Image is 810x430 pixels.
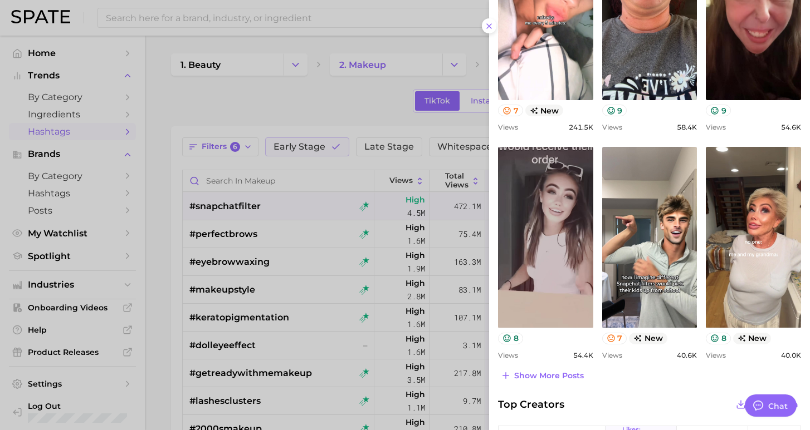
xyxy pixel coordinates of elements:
span: 241.5k [569,123,593,131]
span: 40.6k [677,351,697,359]
span: 54.6k [781,123,801,131]
button: 8 [706,333,731,344]
span: 40.0k [781,351,801,359]
button: 7 [498,105,523,116]
button: 9 [602,105,627,116]
button: Show more posts [498,368,587,383]
span: Views [602,351,622,359]
span: Show more posts [514,371,584,380]
span: Views [706,123,726,131]
span: new [525,105,564,116]
button: 8 [498,333,523,344]
button: 7 [602,333,627,344]
span: new [629,333,667,344]
button: 9 [706,105,731,116]
span: Top Creators [498,397,564,412]
span: Views [602,123,622,131]
span: 54.4k [573,351,593,359]
span: 58.4k [677,123,697,131]
span: Views [498,351,518,359]
span: Views [498,123,518,131]
button: Export Data [733,397,801,412]
span: new [733,333,772,344]
span: Views [706,351,726,359]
